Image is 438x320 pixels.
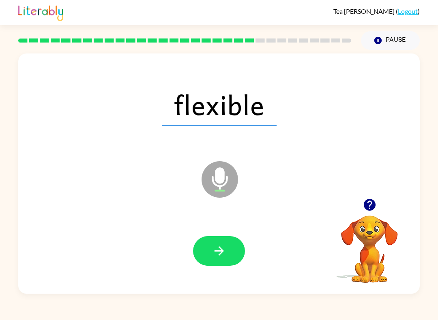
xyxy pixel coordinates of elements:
[18,3,63,21] img: Literably
[333,7,396,15] span: Tea [PERSON_NAME]
[162,83,277,126] span: flexible
[398,7,418,15] a: Logout
[333,7,420,15] div: ( )
[361,31,420,50] button: Pause
[329,203,410,284] video: Your browser must support playing .mp4 files to use Literably. Please try using another browser.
